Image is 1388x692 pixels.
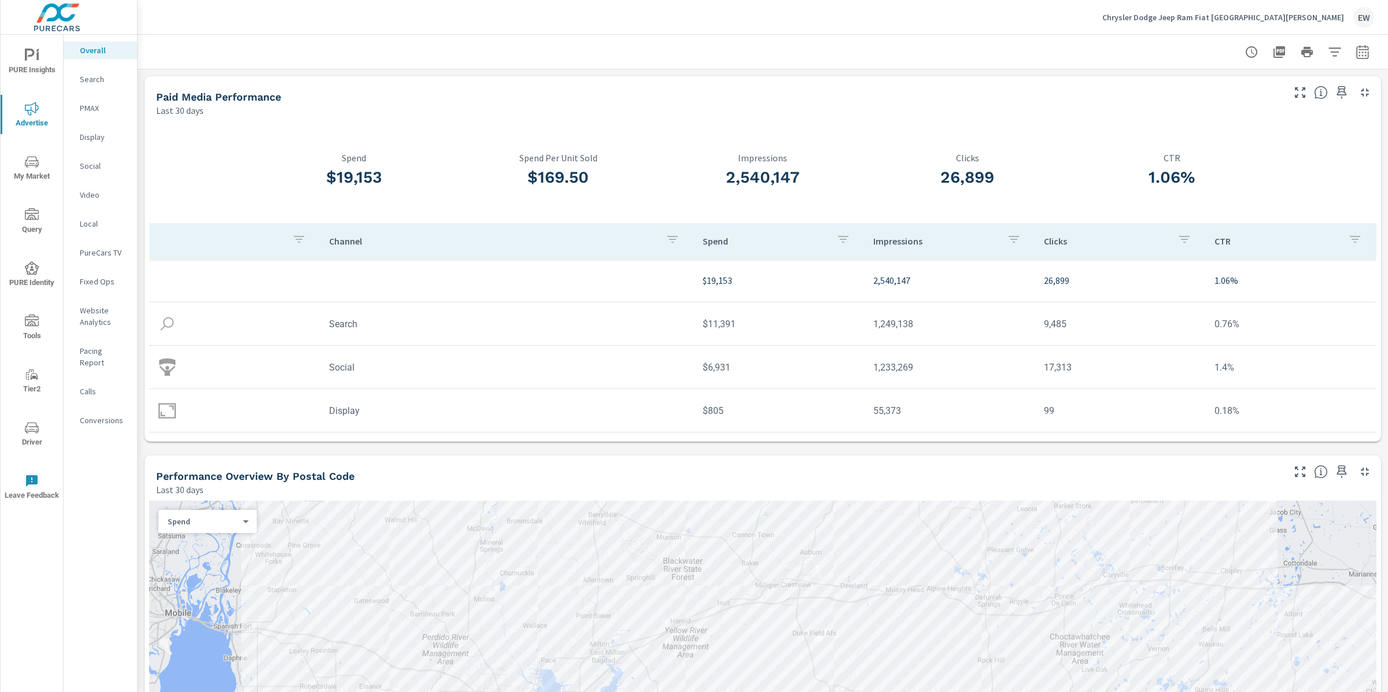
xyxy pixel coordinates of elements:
[4,314,60,343] span: Tools
[456,153,661,163] p: Spend Per Unit Sold
[158,402,176,419] img: icon-display.svg
[80,131,128,143] p: Display
[693,353,864,382] td: $6,931
[1268,40,1291,64] button: "Export Report to PDF"
[320,309,693,339] td: Search
[4,368,60,396] span: Tier2
[4,261,60,290] span: PURE Identity
[4,421,60,449] span: Driver
[1069,168,1274,187] h3: 1.06%
[158,358,176,376] img: icon-social.svg
[156,91,281,103] h5: Paid Media Performance
[1205,309,1376,339] td: 0.76%
[1314,86,1328,99] span: Understand performance metrics over the selected time range.
[703,273,855,287] p: $19,153
[80,276,128,287] p: Fixed Ops
[80,305,128,328] p: Website Analytics
[252,153,456,163] p: Spend
[1356,462,1374,481] button: Minimize Widget
[693,396,864,425] td: $805
[864,396,1035,425] td: 55,373
[80,218,128,230] p: Local
[80,189,128,201] p: Video
[64,186,137,203] div: Video
[80,73,128,85] p: Search
[80,247,128,258] p: PureCars TV
[1205,353,1376,382] td: 1.4%
[1291,462,1309,481] button: Make Fullscreen
[4,155,60,183] span: My Market
[4,474,60,502] span: Leave Feedback
[1035,353,1205,382] td: 17,313
[64,99,137,117] div: PMAX
[80,160,128,172] p: Social
[64,302,137,331] div: Website Analytics
[1356,83,1374,102] button: Minimize Widget
[864,353,1035,382] td: 1,233,269
[80,345,128,368] p: Pacing Report
[80,102,128,114] p: PMAX
[1044,235,1168,247] p: Clicks
[4,208,60,236] span: Query
[1044,273,1196,287] p: 26,899
[1291,83,1309,102] button: Make Fullscreen
[693,439,864,469] td: $16
[156,470,355,482] h5: Performance Overview By Postal Code
[873,273,1025,287] p: 2,540,147
[1295,40,1319,64] button: Print Report
[64,157,137,175] div: Social
[64,42,137,59] div: Overall
[1035,396,1205,425] td: 99
[1351,40,1374,64] button: Select Date Range
[4,49,60,77] span: PURE Insights
[64,412,137,429] div: Conversions
[1214,273,1367,287] p: 1.06%
[80,386,128,397] p: Calls
[320,396,693,425] td: Display
[1102,12,1344,23] p: Chrysler Dodge Jeep Ram Fiat [GEOGRAPHIC_DATA][PERSON_NAME]
[1332,83,1351,102] span: Save this to your personalized report
[156,103,204,117] p: Last 30 days
[64,71,137,88] div: Search
[4,102,60,130] span: Advertise
[1205,396,1376,425] td: 0.18%
[320,353,693,382] td: Social
[703,235,827,247] p: Spend
[693,309,864,339] td: $11,391
[64,128,137,146] div: Display
[1332,462,1351,481] span: Save this to your personalized report
[864,439,1035,469] td: 603
[456,168,661,187] h3: $169.50
[873,235,998,247] p: Impressions
[865,168,1070,187] h3: 26,899
[80,415,128,426] p: Conversions
[168,516,238,527] p: Spend
[1,35,63,513] div: nav menu
[156,483,204,497] p: Last 30 days
[1069,153,1274,163] p: CTR
[1035,439,1205,469] td: —
[320,439,693,469] td: ConnectedTv
[158,315,176,332] img: icon-search.svg
[864,309,1035,339] td: 1,249,138
[158,516,248,527] div: Spend
[80,45,128,56] p: Overall
[1323,40,1346,64] button: Apply Filters
[660,153,865,163] p: Impressions
[1314,465,1328,479] span: Understand performance data by postal code. Individual postal codes can be selected and expanded ...
[252,168,456,187] h3: $19,153
[660,168,865,187] h3: 2,540,147
[64,244,137,261] div: PureCars TV
[1035,309,1205,339] td: 9,485
[64,342,137,371] div: Pacing Report
[64,215,137,232] div: Local
[64,383,137,400] div: Calls
[1214,235,1339,247] p: CTR
[1353,7,1374,28] div: EW
[865,153,1070,163] p: Clicks
[1205,439,1376,469] td: — %
[64,273,137,290] div: Fixed Ops
[329,235,656,247] p: Channel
